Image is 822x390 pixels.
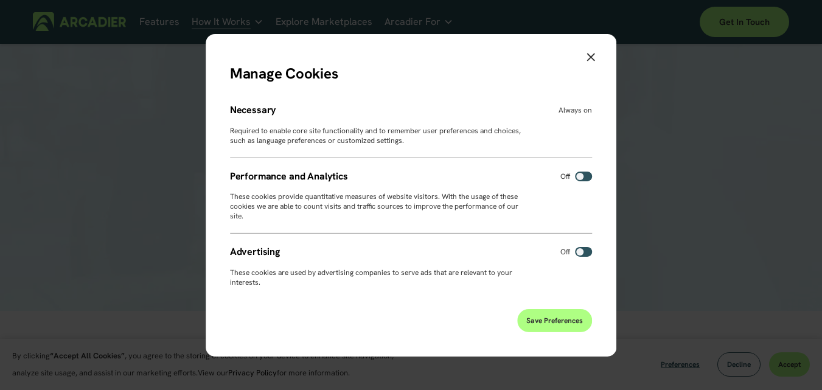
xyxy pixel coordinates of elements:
[559,105,592,115] p: Always on
[230,268,512,287] span: These cookies are used by advertising companies to serve ads that are relevant to your interests.
[560,247,570,257] p: Off
[517,309,592,332] button: Save Preferences
[230,103,277,116] span: Necessary
[230,169,348,182] span: Performance and Analytics
[230,63,338,82] span: Manage Cookies
[230,192,518,221] span: These cookies provide quantitative measures of website visitors. With the usage of these cookies ...
[526,316,583,326] span: Save Preferences
[230,245,280,258] span: Advertising
[230,125,521,145] span: Required to enable core site functionality and to remember user preferences and choices, such as ...
[761,332,822,390] iframe: Chat Widget
[560,172,570,181] p: Off
[577,46,604,70] button: Close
